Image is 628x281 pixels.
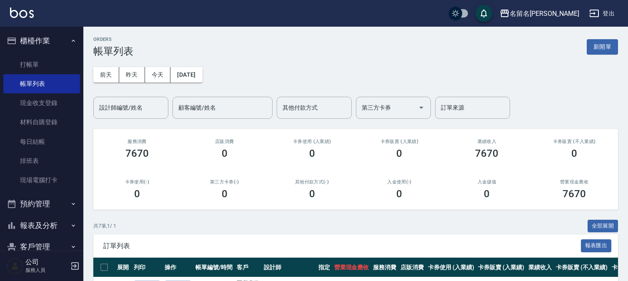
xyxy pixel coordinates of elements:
button: [DATE] [170,67,202,83]
th: 列印 [132,258,163,277]
h5: 公司 [25,258,68,266]
th: 卡券使用 (入業績) [426,258,476,277]
a: 報表匯出 [581,241,612,249]
h2: 店販消費 [191,139,258,144]
button: 報表匯出 [581,239,612,252]
th: 客戶 [235,258,262,277]
a: 現金收支登錄 [3,93,80,113]
span: 訂單列表 [103,242,581,250]
button: 新開單 [587,39,618,55]
h3: 帳單列表 [93,45,133,57]
button: 名留名[PERSON_NAME] [496,5,583,22]
button: 前天 [93,67,119,83]
h2: 卡券使用 (入業績) [278,139,346,144]
th: 卡券販賣 (入業績) [476,258,526,277]
h2: 業績收入 [453,139,520,144]
img: Person [7,258,23,274]
button: 櫃檯作業 [3,30,80,52]
h3: 0 [571,148,577,159]
div: 名留名[PERSON_NAME] [510,8,579,19]
h3: 0 [134,188,140,200]
h3: 0 [222,188,228,200]
th: 營業現金應收 [332,258,371,277]
button: 報表及分析 [3,215,80,236]
h3: 0 [396,148,402,159]
button: 今天 [145,67,171,83]
button: Open [415,101,428,114]
h2: 卡券販賣 (入業績) [365,139,433,144]
img: Logo [10,8,34,18]
a: 現場電腦打卡 [3,171,80,190]
p: 共 7 筆, 1 / 1 [93,222,116,230]
th: 帳單編號/時間 [193,258,235,277]
h3: 7670 [125,148,149,159]
a: 新開單 [587,43,618,50]
h2: 卡券販賣 (不入業績) [540,139,608,144]
th: 店販消費 [398,258,426,277]
th: 設計師 [262,258,316,277]
th: 操作 [163,258,193,277]
h2: 入金使用(-) [365,179,433,185]
a: 材料自購登錄 [3,113,80,132]
h2: 卡券使用(-) [103,179,171,185]
button: 登出 [586,6,618,21]
button: 預約管理 [3,193,80,215]
p: 服務人員 [25,266,68,274]
h3: 7670 [563,188,586,200]
h3: 0 [484,188,490,200]
h3: 0 [309,188,315,200]
h2: 其他付款方式(-) [278,179,346,185]
a: 排班表 [3,151,80,171]
h3: 0 [222,148,228,159]
h3: 服務消費 [103,139,171,144]
th: 業績收入 [526,258,554,277]
button: 客戶管理 [3,236,80,258]
button: save [475,5,492,22]
h3: 7670 [475,148,498,159]
button: 昨天 [119,67,145,83]
a: 每日結帳 [3,132,80,151]
button: 全部展開 [588,220,618,233]
h3: 0 [396,188,402,200]
h2: 入金儲值 [453,179,520,185]
h2: 營業現金應收 [540,179,608,185]
th: 服務消費 [371,258,398,277]
a: 帳單列表 [3,74,80,93]
h2: ORDERS [93,37,133,42]
a: 打帳單 [3,55,80,74]
h2: 第三方卡券(-) [191,179,258,185]
th: 展開 [115,258,132,277]
th: 指定 [316,258,332,277]
h3: 0 [309,148,315,159]
th: 卡券販賣 (不入業績) [554,258,610,277]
